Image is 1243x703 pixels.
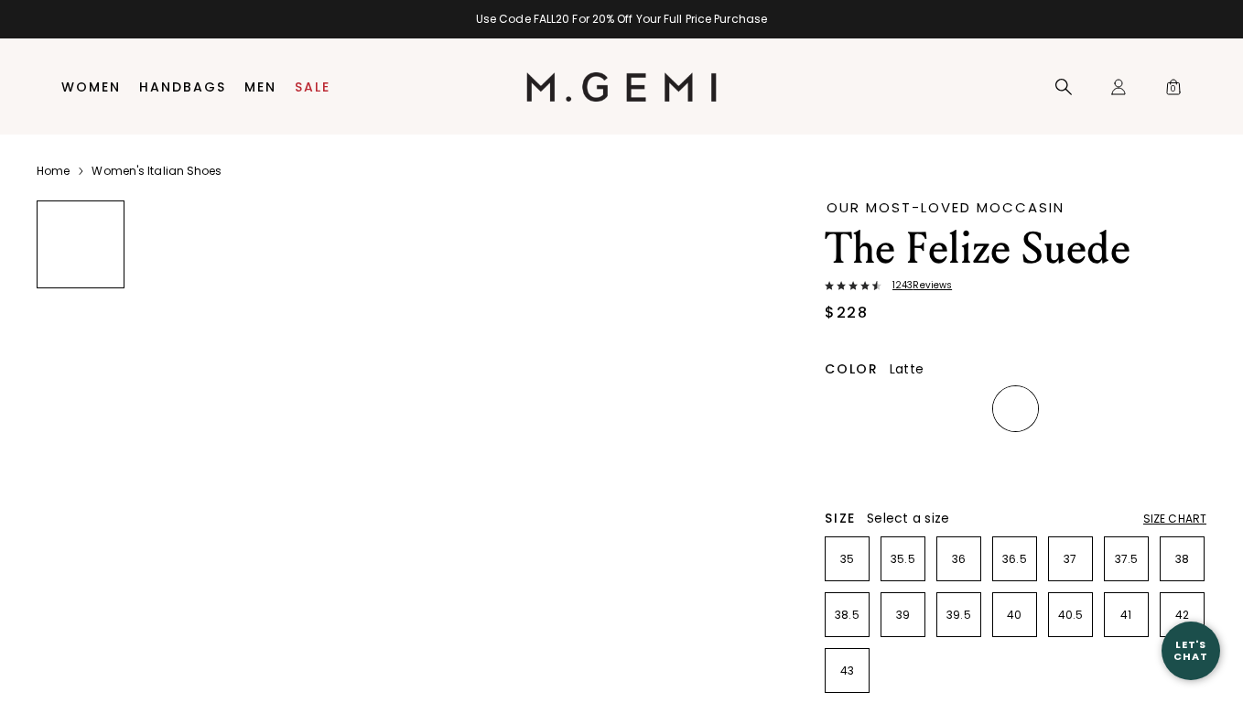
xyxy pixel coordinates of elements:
[92,164,222,178] a: Women's Italian Shoes
[1051,444,1092,485] img: Sunflower
[825,302,868,324] div: $228
[61,80,121,94] a: Women
[993,608,1036,622] p: 40
[827,200,1206,214] div: Our Most-Loved Moccasin
[937,552,980,567] p: 36
[881,280,952,291] span: 1243 Review s
[825,223,1206,275] h1: The Felize Suede
[37,164,70,178] a: Home
[883,444,924,485] img: Leopard Print
[1105,552,1148,567] p: 37.5
[526,72,718,102] img: M.Gemi
[38,583,124,669] img: The Felize Suede
[295,80,330,94] a: Sale
[825,362,879,376] h2: Color
[1161,552,1204,567] p: 38
[244,80,276,94] a: Men
[1162,388,1204,429] img: Sunset Red
[827,388,869,429] img: Chocolate
[38,297,124,383] img: The Felize Suede
[1049,552,1092,567] p: 37
[883,388,924,429] img: Saddle
[939,444,980,485] img: Pistachio
[825,280,1206,295] a: 1243Reviews
[1143,512,1206,526] div: Size Chart
[1051,388,1092,429] img: Gray
[1049,608,1092,622] p: 40.5
[939,388,980,429] img: Midnight Blue
[1164,81,1183,100] span: 0
[1107,444,1148,485] img: Burgundy
[1107,388,1148,429] img: Black
[826,552,869,567] p: 35
[827,444,869,485] img: Mushroom
[1161,608,1204,622] p: 42
[1105,608,1148,622] p: 41
[995,444,1036,485] img: Olive
[881,608,924,622] p: 39
[826,664,869,678] p: 43
[937,608,980,622] p: 39.5
[881,552,924,567] p: 35.5
[826,608,869,622] p: 38.5
[139,80,226,94] a: Handbags
[995,388,1036,429] img: Latte
[993,552,1036,567] p: 36.5
[1162,639,1220,662] div: Let's Chat
[890,360,924,378] span: Latte
[38,392,124,478] img: The Felize Suede
[825,511,856,525] h2: Size
[867,509,949,527] span: Select a size
[38,488,124,574] img: The Felize Suede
